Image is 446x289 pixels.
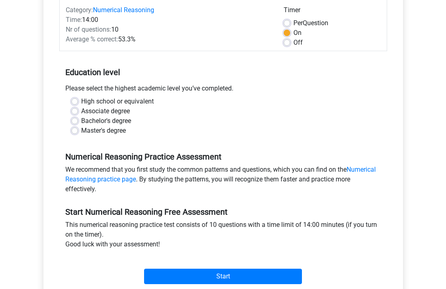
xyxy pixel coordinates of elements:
[60,25,278,35] div: 10
[66,26,111,33] span: Nr of questions:
[60,15,278,25] div: 14:00
[59,84,387,97] div: Please select the highest academic level you’ve completed.
[81,106,130,116] label: Associate degree
[293,28,302,38] label: On
[81,126,126,136] label: Master's degree
[293,19,303,27] span: Per
[293,38,303,47] label: Off
[93,6,154,14] a: Numerical Reasoning
[59,220,387,252] div: This numerical reasoning practice test consists of 10 questions with a time limit of 14:00 minute...
[81,97,154,106] label: High school or equivalent
[284,5,381,18] div: Timer
[59,165,387,197] div: We recommend that you first study the common patterns and questions, which you can find on the . ...
[66,16,82,24] span: Time:
[60,35,278,44] div: 53.3%
[65,207,381,217] h5: Start Numerical Reasoning Free Assessment
[66,35,118,43] span: Average % correct:
[65,152,381,162] h5: Numerical Reasoning Practice Assessment
[65,64,381,80] h5: Education level
[81,116,131,126] label: Bachelor's degree
[66,6,93,14] span: Category:
[144,269,302,284] input: Start
[293,18,328,28] label: Question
